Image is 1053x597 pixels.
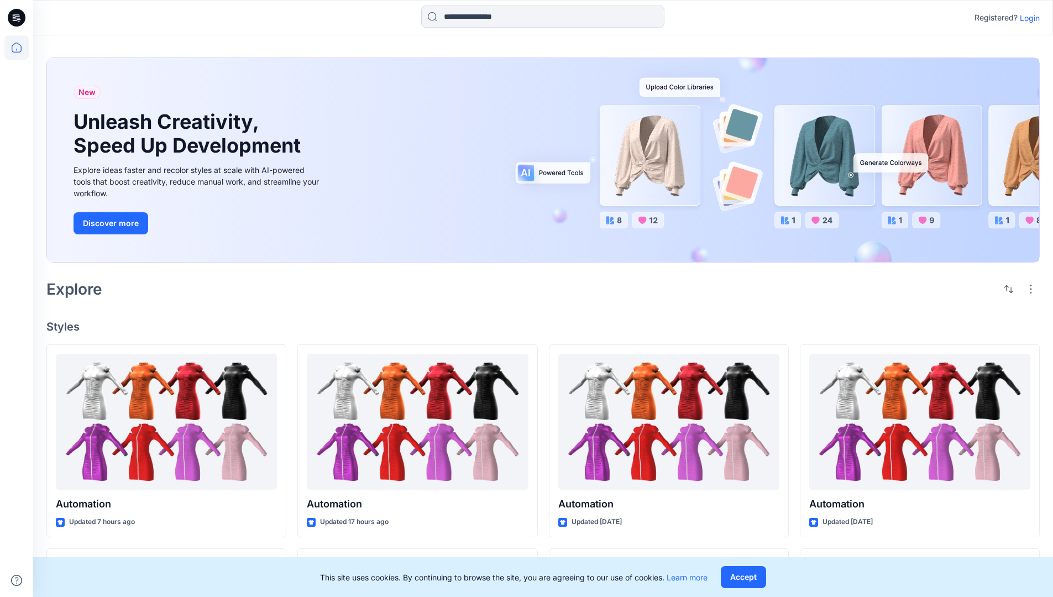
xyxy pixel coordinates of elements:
[320,572,708,583] p: This site uses cookies. By continuing to browse the site, you are agreeing to our use of cookies.
[56,354,277,490] a: Automation
[56,496,277,512] p: Automation
[558,354,779,490] a: Automation
[809,354,1030,490] a: Automation
[667,573,708,582] a: Learn more
[558,496,779,512] p: Automation
[69,516,135,528] p: Updated 7 hours ago
[809,496,1030,512] p: Automation
[74,164,322,199] div: Explore ideas faster and recolor styles at scale with AI-powered tools that boost creativity, red...
[46,280,102,298] h2: Explore
[320,516,389,528] p: Updated 17 hours ago
[78,86,96,99] span: New
[823,516,873,528] p: Updated [DATE]
[572,516,622,528] p: Updated [DATE]
[74,110,306,158] h1: Unleash Creativity, Speed Up Development
[1020,12,1040,24] p: Login
[721,566,766,588] button: Accept
[74,212,322,234] a: Discover more
[975,11,1018,24] p: Registered?
[307,354,528,490] a: Automation
[46,320,1040,333] h4: Styles
[74,212,148,234] button: Discover more
[307,496,528,512] p: Automation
